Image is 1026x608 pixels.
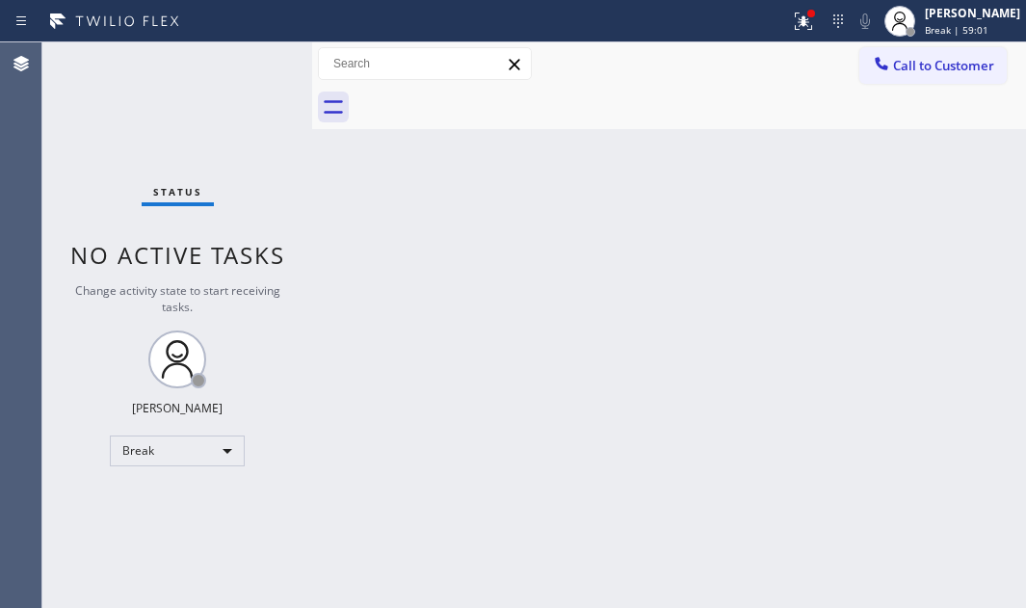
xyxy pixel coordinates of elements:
[75,282,280,315] span: Change activity state to start receiving tasks.
[153,185,202,198] span: Status
[70,239,285,271] span: No active tasks
[319,48,531,79] input: Search
[859,47,1007,84] button: Call to Customer
[893,57,994,74] span: Call to Customer
[925,23,988,37] span: Break | 59:01
[132,400,223,416] div: [PERSON_NAME]
[110,436,245,466] div: Break
[925,5,1020,21] div: [PERSON_NAME]
[852,8,879,35] button: Mute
